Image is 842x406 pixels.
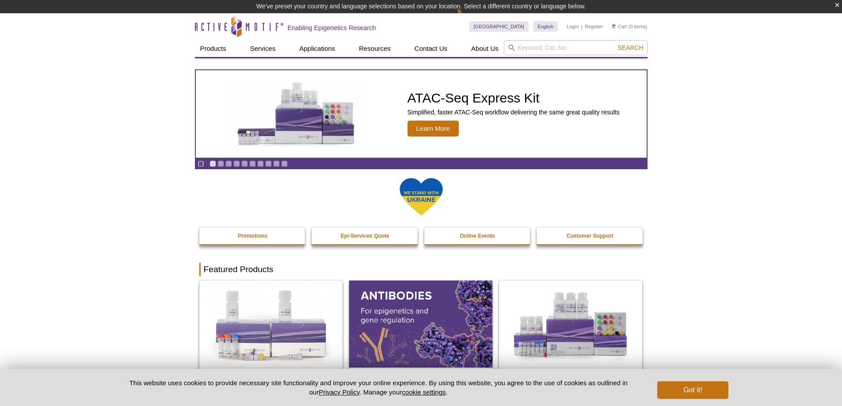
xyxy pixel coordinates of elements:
[581,21,583,32] li: |
[408,121,459,137] span: Learn More
[196,70,647,158] article: ATAC-Seq Express Kit
[265,160,272,167] a: Go to slide 8
[210,160,216,167] a: Go to slide 1
[408,108,620,116] p: Simplified, faster ATAC-Seq workflow delivering the same great quality results
[196,70,647,158] a: ATAC-Seq Express Kit ATAC-Seq Express Kit Simplified, faster ATAC-Seq workflow delivering the sam...
[567,233,613,239] strong: Customer Support
[224,80,370,148] img: ATAC-Seq Express Kit
[567,23,579,30] a: Login
[245,40,281,57] a: Services
[612,21,648,32] li: (0 items)
[199,263,643,276] h2: Featured Products
[198,160,204,167] a: Toggle autoplay
[402,388,446,396] button: cookie settings
[199,281,343,367] img: DNA Library Prep Kit for Illumina
[537,228,644,244] a: Customer Support
[241,160,248,167] a: Go to slide 5
[499,281,642,367] img: CUT&Tag-IT® Express Assay Kit
[615,44,646,52] button: Search
[424,228,531,244] a: Online Events
[409,40,453,57] a: Contact Us
[217,160,224,167] a: Go to slide 2
[399,177,443,216] img: We Stand With Ukraine
[273,160,280,167] a: Go to slide 9
[612,24,616,28] img: Your Cart
[257,160,264,167] a: Go to slide 7
[294,40,340,57] a: Applications
[354,40,396,57] a: Resources
[460,233,495,239] strong: Online Events
[249,160,256,167] a: Go to slide 6
[466,40,504,57] a: About Us
[408,91,620,105] h2: ATAC-Seq Express Kit
[288,24,376,32] h2: Enabling Epigenetics Research
[319,388,359,396] a: Privacy Policy
[585,23,603,30] a: Register
[612,23,627,30] a: Cart
[114,378,643,397] p: This website uses cookies to provide necessary site functionality and improve your online experie...
[195,40,232,57] a: Products
[469,21,529,32] a: [GEOGRAPHIC_DATA]
[504,40,648,55] input: Keyword, Cat. No.
[457,7,480,27] img: Change Here
[199,228,306,244] a: Promotions
[312,228,419,244] a: Epi-Services Quote
[238,233,267,239] strong: Promotions
[533,21,558,32] a: English
[657,381,728,399] button: Got it!
[617,44,643,51] span: Search
[281,160,288,167] a: Go to slide 10
[233,160,240,167] a: Go to slide 4
[225,160,232,167] a: Go to slide 3
[341,233,389,239] strong: Epi-Services Quote
[349,281,492,367] img: All Antibodies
